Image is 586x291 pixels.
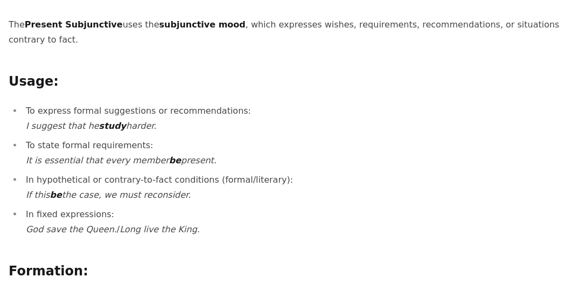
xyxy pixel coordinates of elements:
em: God save the Queen. [26,224,117,234]
strong: subjunctive mood [159,19,246,30]
strong: Present Subjunctive [25,19,123,30]
h2: Usage: [9,73,577,91]
em: If this the case, we must reconsider. [26,190,191,200]
p: The uses the , which expresses wishes, requirements, recommendations, or situations contrary to f... [9,17,577,47]
em: It is essential that every member present. [26,155,217,165]
em: I suggest that he harder. [26,121,157,131]
h2: Formation: [9,263,577,280]
li: To state formal requirements: [23,138,577,168]
strong: study [99,121,126,131]
strong: be [169,155,181,165]
li: To express formal suggestions or recommendations: [23,103,577,134]
li: In hypothetical or contrary-to-fact conditions (formal/literary): [23,172,577,203]
strong: be [50,190,62,200]
li: In fixed expressions: / [23,207,577,237]
em: Long live the King. [120,224,200,234]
